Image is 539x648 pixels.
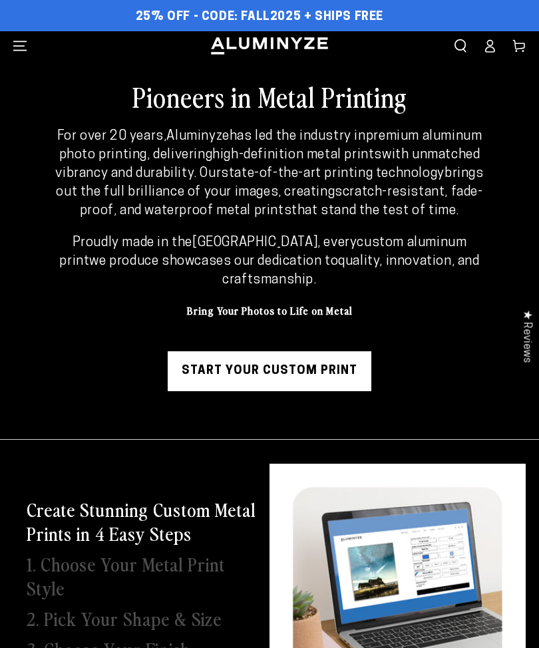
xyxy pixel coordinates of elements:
[80,186,483,218] strong: scratch-resistant, fade-proof, and waterproof metal prints
[222,255,479,287] strong: quality, innovation, and craftsmanship
[192,236,317,249] strong: [GEOGRAPHIC_DATA]
[168,351,371,391] a: Start Your Custom Print
[27,497,256,546] h3: Create Stunning Custom Metal Prints in 4 Easy Steps
[59,130,482,162] strong: premium aluminum photo printing
[13,79,526,114] h2: Pioneers in Metal Printing
[27,606,222,630] h3: 2. Pick Your Shape & Size
[210,36,329,56] img: Aluminyze
[187,303,353,317] strong: Bring Your Photos to Life on Metal
[166,130,229,143] strong: Aluminyze
[52,234,488,289] p: Proudly made in the , every we produce showcases our dedication to .
[27,552,256,600] h3: 1. Choose Your Metal Print Style
[221,167,445,180] strong: state-of-the-art printing technology
[52,127,488,220] p: For over 20 years, has led the industry in , delivering with unmatched vibrancy and durability. O...
[136,10,383,25] span: 25% OFF - Code: FALL2025 + Ships Free
[5,31,35,61] summary: Menu
[446,31,475,61] summary: Search our site
[514,299,539,373] div: Click to open Judge.me floating reviews tab
[59,236,466,268] strong: custom aluminum print
[212,148,382,162] strong: high-definition metal prints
